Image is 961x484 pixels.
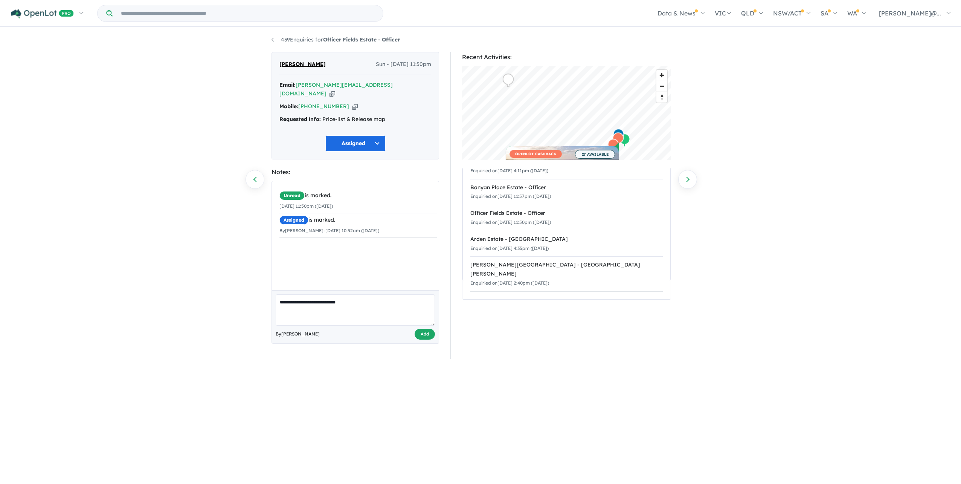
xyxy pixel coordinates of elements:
[279,81,393,97] a: [PERSON_NAME][EMAIL_ADDRESS][DOMAIN_NAME]
[279,203,333,209] small: [DATE] 11:50pm ([DATE])
[613,129,624,142] div: Map marker
[462,52,671,62] div: Recent Activities:
[279,103,298,110] strong: Mobile:
[470,209,663,218] div: Officer Fields Estate - Officer
[272,36,400,43] a: 439Enquiries forOfficer Fields Estate - Officer
[462,66,671,160] canvas: Map
[279,191,437,200] div: is marked.
[509,150,562,158] span: OPENLOT CASHBACK
[575,150,615,159] span: 27 AVAILABLE
[279,115,431,124] div: Price-list & Release map
[506,146,619,203] a: OPENLOT CASHBACK 27 AVAILABLE
[279,60,326,69] span: [PERSON_NAME]
[272,35,689,44] nav: breadcrumb
[470,235,663,244] div: Arden Estate - [GEOGRAPHIC_DATA]
[279,81,296,88] strong: Email:
[470,280,549,286] small: Enquiried on [DATE] 2:40pm ([DATE])
[279,228,379,233] small: By [PERSON_NAME] - [DATE] 10:52am ([DATE])
[298,103,349,110] a: [PHONE_NUMBER]
[279,191,305,200] span: Unread
[114,5,381,21] input: Try estate name, suburb, builder or developer
[470,183,663,192] div: Banyan Place Estate - Officer
[503,74,514,87] div: Map marker
[11,9,74,18] img: Openlot PRO Logo White
[470,179,663,205] a: Banyan Place Estate - OfficerEnquiried on[DATE] 11:57pm ([DATE])
[470,205,663,231] a: Officer Fields Estate - OfficerEnquiried on[DATE] 11:50pm ([DATE])
[279,216,437,225] div: is marked.
[376,60,431,69] span: Sun - [DATE] 11:50pm
[470,168,548,173] small: Enquiried on [DATE] 4:11pm ([DATE])
[619,133,630,147] div: Map marker
[325,135,386,152] button: Assigned
[470,256,663,291] a: [PERSON_NAME][GEOGRAPHIC_DATA] - [GEOGRAPHIC_DATA][PERSON_NAME]Enquiried on[DATE] 2:40pm ([DATE])
[656,92,667,103] button: Reset bearing to north
[470,260,663,279] div: [PERSON_NAME][GEOGRAPHIC_DATA] - [GEOGRAPHIC_DATA][PERSON_NAME]
[272,167,439,177] div: Notes:
[656,81,667,92] button: Zoom out
[470,245,549,251] small: Enquiried on [DATE] 4:35pm ([DATE])
[470,231,663,257] a: Arden Estate - [GEOGRAPHIC_DATA]Enquiried on[DATE] 4:35pm ([DATE])
[656,70,667,81] button: Zoom in
[279,116,321,123] strong: Requested info:
[279,216,308,225] span: Assigned
[470,193,551,199] small: Enquiried on [DATE] 11:57pm ([DATE])
[329,90,335,98] button: Copy
[352,103,358,110] button: Copy
[879,9,941,17] span: [PERSON_NAME]@...
[613,132,624,146] div: Map marker
[323,36,400,43] strong: Officer Fields Estate - Officer
[415,329,435,340] button: Add
[470,219,551,225] small: Enquiried on [DATE] 11:50pm ([DATE])
[276,330,320,338] span: By [PERSON_NAME]
[608,139,619,153] div: Map marker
